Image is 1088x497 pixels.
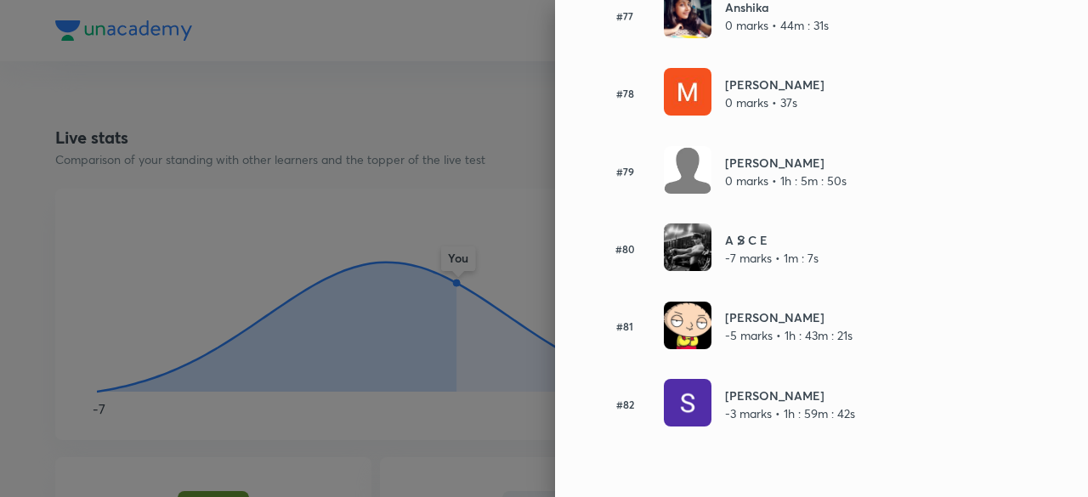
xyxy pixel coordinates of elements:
[664,68,711,116] img: Avatar
[596,86,654,101] h6: #78
[596,164,654,179] h6: #79
[725,154,847,172] h6: [PERSON_NAME]
[725,76,824,93] h6: [PERSON_NAME]
[725,16,829,34] p: 0 marks • 44m : 31s
[725,249,819,267] p: -7 marks • 1m : 7s
[664,302,711,349] img: Avatar
[664,223,711,271] img: Avatar
[725,387,855,404] h6: [PERSON_NAME]
[596,8,654,24] h6: #77
[725,172,847,189] p: 0 marks • 1h : 5m : 50s
[664,146,711,194] img: Avatar
[725,404,855,422] p: -3 marks • 1h : 59m : 42s
[664,379,711,426] img: Avatar
[596,241,654,257] h6: #80
[725,326,853,344] p: -5 marks • 1h : 43m : 21s
[725,308,853,326] h6: [PERSON_NAME]
[596,319,654,334] h6: #81
[596,397,654,412] h6: #82
[725,231,819,249] h6: A S̷ C E
[725,93,824,111] p: 0 marks • 37s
